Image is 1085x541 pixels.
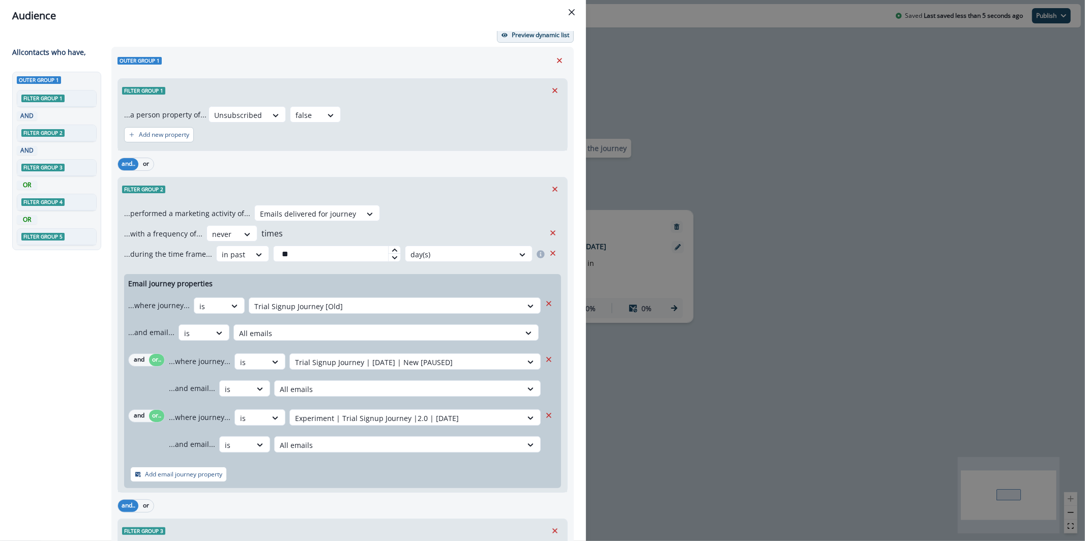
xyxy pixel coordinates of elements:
button: Remove [547,83,563,98]
p: ...where journey... [169,356,230,367]
p: OR [19,215,35,224]
span: Filter group 5 [21,233,65,241]
span: Outer group 1 [17,76,61,84]
button: Close [564,4,580,20]
button: Remove [545,225,561,241]
p: AND [19,111,35,121]
p: ...a person property of... [124,109,207,120]
p: ...and email... [128,327,174,338]
span: Filter group 3 [122,527,165,535]
button: and [129,354,149,366]
p: Email journey properties [128,278,213,289]
span: Filter group 3 [21,164,65,171]
p: ...where journey... [128,300,190,311]
button: Add email journey property [130,467,227,482]
p: ...with a frequency of... [124,228,202,239]
button: Remove [541,352,557,367]
button: Remove [547,523,563,538]
button: and.. [118,158,138,170]
button: or [138,500,154,512]
p: Preview dynamic list [512,32,569,39]
button: or [138,158,154,170]
button: or.. [149,354,164,366]
p: OR [19,181,35,190]
p: ...where journey... [169,412,230,423]
span: Filter group 2 [21,129,65,137]
p: Add new property [139,131,189,138]
p: ...during the time frame... [124,249,212,259]
span: Filter group 4 [21,198,65,206]
span: Filter group 1 [21,95,65,102]
span: Filter group 2 [122,186,165,193]
button: Remove [541,296,557,311]
button: Remove [545,246,561,261]
p: times [261,227,283,239]
div: Audience [12,8,574,23]
p: AND [19,146,35,155]
span: Filter group 1 [122,87,165,95]
p: ...and email... [169,383,215,394]
button: and.. [118,500,138,512]
span: Outer group 1 [118,57,162,65]
p: ...performed a marketing activity of... [124,208,250,219]
p: ...and email... [169,439,215,449]
button: Preview dynamic list [497,27,574,43]
button: Remove [551,53,568,68]
button: or.. [149,410,164,422]
button: and [129,410,149,422]
button: Remove [547,182,563,197]
button: Add new property [124,127,194,142]
p: Add email journey property [145,471,222,478]
button: Remove [541,408,557,423]
p: All contact s who have, [12,47,86,57]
